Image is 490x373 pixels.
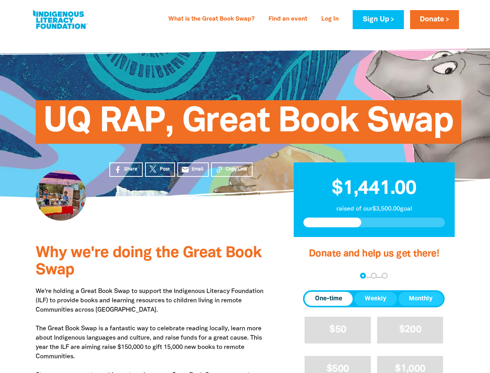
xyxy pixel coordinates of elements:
span: Email [192,166,203,173]
button: Weekly [354,292,397,306]
button: Monthly [398,292,443,306]
span: One-time [315,294,342,303]
button: $200 [377,317,443,343]
span: $50 [329,325,346,334]
span: Post [160,166,170,173]
div: Donation frequency [303,290,445,307]
a: emailEmail [177,162,209,177]
a: Share [109,162,143,177]
span: Weekly [365,294,386,303]
span: Share [124,166,137,173]
span: $1,441.00 [332,180,416,198]
span: UQ RAP, Great Book Swap [43,106,454,144]
a: Log In [317,13,343,26]
button: Copy Link [211,162,253,177]
p: raised of our $3,500.00 goal [303,204,445,214]
a: Sign Up [353,10,403,29]
span: Monthly [409,294,433,303]
a: What is the Great Book Swap? [164,13,259,26]
span: Copy Link [226,166,247,173]
span: $200 [399,325,421,334]
span: Why we're doing the Great Book Swap [36,246,261,277]
span: Donate and help us get there! [309,249,439,258]
a: Find an event [264,13,312,26]
i: email [181,166,189,174]
button: Navigate to step 3 of 3 to enter your payment details [382,273,388,279]
a: Post [145,162,175,177]
a: Donate [410,10,459,29]
button: $50 [305,317,371,343]
button: One-time [305,292,353,306]
button: Navigate to step 1 of 3 to enter your donation amount [360,273,366,279]
button: Navigate to step 2 of 3 to enter your details [371,273,377,279]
